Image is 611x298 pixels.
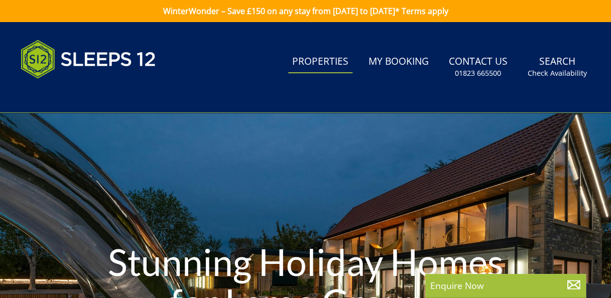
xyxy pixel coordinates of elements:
a: SearchCheck Availability [524,51,591,83]
small: 01823 665500 [455,68,501,78]
img: Sleeps 12 [21,34,156,84]
small: Check Availability [528,68,587,78]
iframe: Customer reviews powered by Trustpilot [16,90,121,99]
a: My Booking [364,51,433,73]
p: Enquire Now [430,279,581,292]
a: Contact Us01823 665500 [445,51,512,83]
a: Properties [288,51,352,73]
